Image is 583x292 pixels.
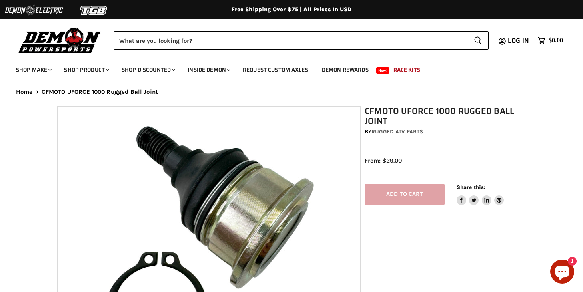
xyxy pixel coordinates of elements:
[114,31,467,50] input: Search
[457,184,504,205] aside: Share this:
[534,35,567,46] a: $0.00
[16,89,33,95] a: Home
[371,128,423,135] a: Rugged ATV Parts
[316,62,375,78] a: Demon Rewards
[182,62,235,78] a: Inside Demon
[387,62,426,78] a: Race Kits
[237,62,314,78] a: Request Custom Axles
[116,62,180,78] a: Shop Discounted
[376,67,390,74] span: New!
[10,58,561,78] ul: Main menu
[4,3,64,18] img: Demon Electric Logo 2
[457,184,485,190] span: Share this:
[42,89,158,95] span: CFMOTO UFORCE 1000 Rugged Ball Joint
[467,31,489,50] button: Search
[504,37,534,44] a: Log in
[365,157,402,164] span: From: $29.00
[58,62,114,78] a: Shop Product
[114,31,489,50] form: Product
[508,36,529,46] span: Log in
[10,62,56,78] a: Shop Make
[549,37,563,44] span: $0.00
[365,127,530,136] div: by
[64,3,124,18] img: TGB Logo 2
[548,260,577,286] inbox-online-store-chat: Shopify online store chat
[365,106,530,126] h1: CFMOTO UFORCE 1000 Rugged Ball Joint
[16,26,104,54] img: Demon Powersports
